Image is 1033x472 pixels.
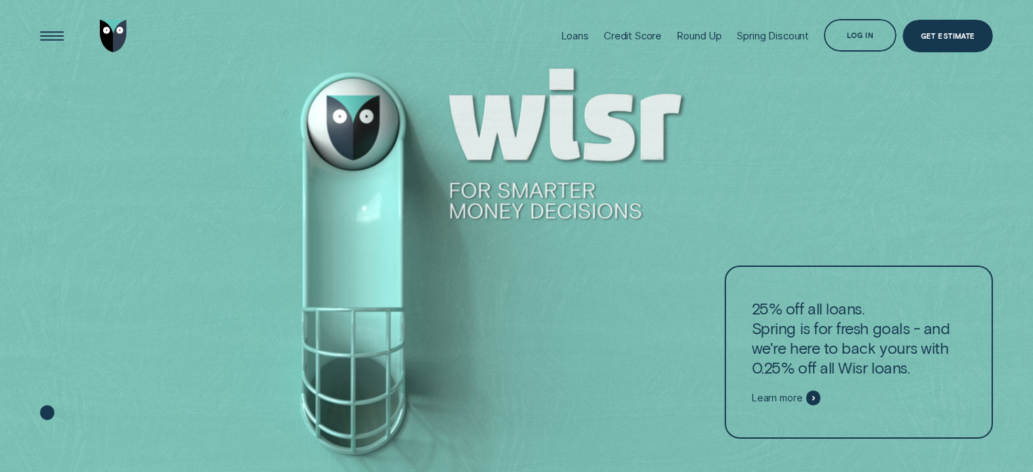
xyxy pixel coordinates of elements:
div: Spring Discount [737,29,809,42]
a: Get Estimate [903,20,993,52]
p: 25% off all loans. Spring is for fresh goals - and we're here to back yours with 0.25% off all Wi... [752,299,966,378]
div: Round Up [676,29,722,42]
button: Open Menu [35,20,68,52]
div: Loans [561,29,589,42]
a: 25% off all loans.Spring is for fresh goals - and we're here to back yours with 0.25% off all Wis... [725,266,994,438]
span: Learn more [752,392,803,404]
div: Credit Score [604,29,662,42]
button: Log in [824,19,896,52]
img: Wisr [100,20,127,52]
